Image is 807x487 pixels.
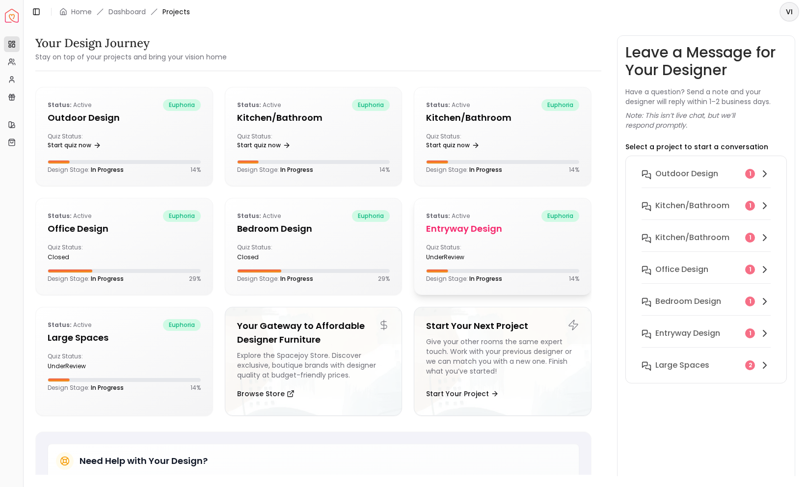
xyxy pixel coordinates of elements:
div: Explore the Spacejoy Store. Discover exclusive, boutique brands with designer quality at budget-f... [237,351,390,380]
span: euphoria [163,319,201,331]
p: active [426,210,470,222]
h5: Start Your Next Project [426,319,579,333]
div: 1 [745,265,755,274]
span: In Progress [280,274,313,283]
div: underReview [426,253,499,261]
div: underReview [48,362,120,370]
p: Note: This isn’t live chat, but we’ll respond promptly. [625,110,787,130]
div: 1 [745,233,755,243]
p: active [426,99,470,111]
div: closed [48,253,120,261]
h3: Leave a Message for Your Designer [625,44,787,79]
div: Quiz Status: [48,243,120,261]
p: 29 % [378,275,390,283]
p: 14 % [190,166,201,174]
h6: Outdoor design [655,168,718,180]
button: Large Spaces2 [634,355,779,375]
div: 2 [745,360,755,370]
p: Design Stage: [48,384,124,392]
div: 1 [745,297,755,306]
b: Status: [48,321,72,329]
b: Status: [237,212,261,220]
span: euphoria [352,210,390,222]
h6: Bedroom design [655,296,721,307]
h5: Large Spaces [48,331,201,345]
span: euphoria [541,210,579,222]
b: Status: [237,101,261,109]
h5: Need Help with Your Design? [80,454,208,468]
span: In Progress [91,274,124,283]
b: Status: [48,212,72,220]
nav: breadcrumb [59,7,190,17]
button: Start Your Project [426,384,499,404]
button: Office design1 [634,260,779,292]
p: Design Stage: [48,166,124,174]
div: Give your other rooms the same expert touch. Work with your previous designer or we can match you... [426,337,579,380]
h6: Kitchen/Bathroom [655,232,729,243]
p: active [48,319,91,331]
span: euphoria [163,210,201,222]
p: Have a question? Send a note and your designer will reply within 1–2 business days. [625,87,787,107]
span: In Progress [469,274,502,283]
button: entryway design1 [634,324,779,355]
div: Quiz Status: [48,352,120,370]
h5: entryway design [426,222,579,236]
div: Quiz Status: [426,243,499,261]
img: Spacejoy Logo [5,9,19,23]
span: In Progress [91,165,124,174]
p: 14 % [379,166,390,174]
div: closed [237,253,310,261]
b: Status: [426,101,450,109]
h6: Large Spaces [655,359,709,371]
h6: Kitchen/Bathroom [655,200,729,212]
span: euphoria [352,99,390,111]
b: Status: [48,101,72,109]
h5: Kitchen/Bathroom [237,111,390,125]
a: Your Gateway to Affordable Designer FurnitureExplore the Spacejoy Store. Discover exclusive, bout... [225,307,403,416]
p: Design Stage: [237,166,313,174]
h5: Bedroom design [237,222,390,236]
h3: Your Design Journey [35,35,227,51]
b: Status: [426,212,450,220]
a: Start quiz now [237,138,291,152]
span: VI [780,3,798,21]
p: active [237,210,281,222]
p: 14 % [569,166,579,174]
a: Dashboard [108,7,146,17]
p: active [48,210,91,222]
h6: Office design [655,264,708,275]
p: active [48,99,91,111]
p: Design Stage: [426,275,502,283]
p: 14 % [190,384,201,392]
button: VI [780,2,799,22]
p: 29 % [189,275,201,283]
span: In Progress [91,383,124,392]
p: active [237,99,281,111]
h5: Kitchen/Bathroom [426,111,579,125]
a: Spacejoy [5,9,19,23]
a: Home [71,7,92,17]
h5: Office design [48,222,201,236]
button: Browse Store [237,384,295,404]
p: Design Stage: [48,275,124,283]
span: Projects [162,7,190,17]
button: Kitchen/Bathroom1 [634,196,779,228]
a: Start Your Next ProjectGive your other rooms the same expert touch. Work with your previous desig... [414,307,592,416]
h5: Outdoor design [48,111,201,125]
div: 1 [745,201,755,211]
p: 14 % [569,275,579,283]
a: Start quiz now [426,138,480,152]
span: In Progress [469,165,502,174]
button: Outdoor design1 [634,164,779,196]
button: Kitchen/Bathroom1 [634,228,779,260]
div: Quiz Status: [426,133,499,152]
p: Design Stage: [426,166,502,174]
span: euphoria [541,99,579,111]
a: Start quiz now [48,138,101,152]
small: Stay on top of your projects and bring your vision home [35,52,227,62]
h6: entryway design [655,327,720,339]
h5: Your Gateway to Affordable Designer Furniture [237,319,390,347]
p: Design Stage: [237,275,313,283]
button: Bedroom design1 [634,292,779,324]
div: Quiz Status: [237,133,310,152]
